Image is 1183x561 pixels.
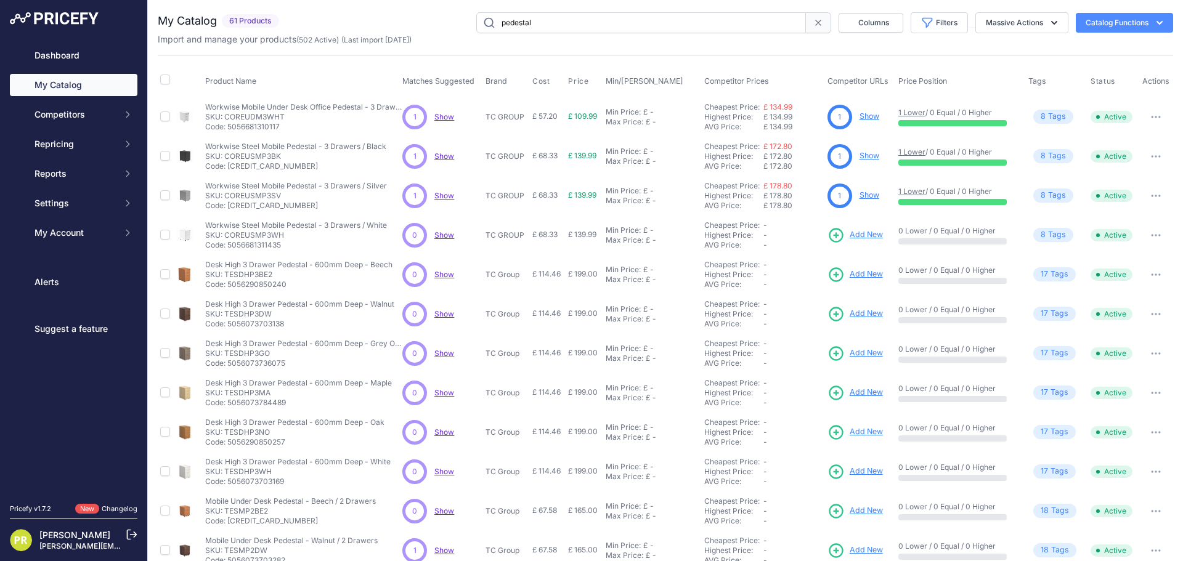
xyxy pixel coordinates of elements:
[205,358,402,368] p: Code: 5056073736075
[1041,387,1048,398] span: 17
[763,418,767,427] span: -
[827,227,883,244] a: Add New
[1091,190,1132,202] span: Active
[763,230,767,240] span: -
[850,347,883,359] span: Add New
[898,344,1016,354] p: 0 Lower / 0 Equal / 0 Higher
[763,280,767,289] span: -
[10,318,137,340] a: Suggest a feature
[643,304,648,314] div: £
[1033,385,1076,400] span: Tag
[763,161,823,171] div: £ 172.80
[1062,111,1066,123] span: s
[1091,308,1132,320] span: Active
[1033,110,1073,124] span: Tag
[838,151,841,162] span: 1
[434,506,454,515] a: Show
[10,163,137,185] button: Reports
[704,309,763,319] div: Highest Price:
[205,339,402,349] p: Desk High 3 Drawer Pedestal - 600mm Deep - Grey Oak
[763,270,767,279] span: -
[704,496,760,506] a: Cheapest Price:
[827,463,883,480] a: Add New
[763,102,792,111] a: £ 134.99
[412,269,417,280] span: 0
[205,76,256,86] span: Product Name
[704,122,763,132] div: AVG Price:
[898,187,925,196] a: 1 Lower
[704,112,763,122] div: Highest Price:
[486,76,507,86] span: Brand
[486,230,527,240] p: TC GROUP
[650,353,656,363] div: -
[704,270,763,280] div: Highest Price:
[911,12,968,33] button: Filters
[763,349,767,358] span: -
[704,201,763,211] div: AVG Price:
[827,384,883,402] a: Add New
[486,388,527,398] p: TC Group
[205,151,386,161] p: SKU: COREUSMP3BK
[648,383,654,393] div: -
[650,275,656,285] div: -
[402,76,474,86] span: Matches Suggested
[704,319,763,329] div: AVG Price:
[568,76,588,86] span: Price
[222,14,279,28] span: 61 Products
[568,230,596,239] span: £ 139.99
[763,240,767,249] span: -
[643,383,648,393] div: £
[1064,347,1068,359] span: s
[486,191,527,201] p: TC GROUP
[10,271,137,293] a: Alerts
[434,112,454,121] span: Show
[205,349,402,358] p: SKU: TESDHP3GO
[606,265,641,275] div: Min Price:
[205,191,387,201] p: SKU: COREUSMP3SV
[1041,426,1048,438] span: 17
[10,74,137,96] a: My Catalog
[434,467,454,476] span: Show
[763,358,767,368] span: -
[568,190,596,200] span: £ 139.99
[646,393,650,403] div: £
[434,230,454,240] a: Show
[205,319,394,329] p: Code: 5056073703138
[648,186,654,196] div: -
[35,138,115,150] span: Repricing
[434,309,454,318] a: Show
[434,349,454,358] a: Show
[827,345,883,362] a: Add New
[763,181,792,190] a: £ 178.80
[606,383,641,393] div: Min Price:
[606,393,643,403] div: Max Price:
[898,108,925,117] a: 1 Lower
[646,235,650,245] div: £
[704,76,769,86] span: Competitor Prices
[860,151,879,160] a: Show
[704,388,763,398] div: Highest Price:
[35,197,115,209] span: Settings
[10,192,137,214] button: Settings
[413,111,417,123] span: 1
[898,108,1016,118] p: / 0 Equal / 0 Higher
[205,280,392,289] p: Code: 5056290850240
[850,229,883,241] span: Add New
[763,260,767,269] span: -
[1091,76,1118,86] button: Status
[205,161,386,171] p: Code: [CREDIT_CARD_NUMBER]
[975,12,1068,33] button: Massive Actions
[648,225,654,235] div: -
[850,426,883,438] span: Add New
[158,33,412,46] p: Import and manage your products
[898,384,1016,394] p: 0 Lower / 0 Equal / 0 Higher
[850,308,883,320] span: Add New
[763,191,792,200] span: £ 178.80
[643,107,648,117] div: £
[898,76,947,86] span: Price Position
[1033,346,1076,360] span: Tag
[643,186,648,196] div: £
[568,348,598,357] span: £ 199.00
